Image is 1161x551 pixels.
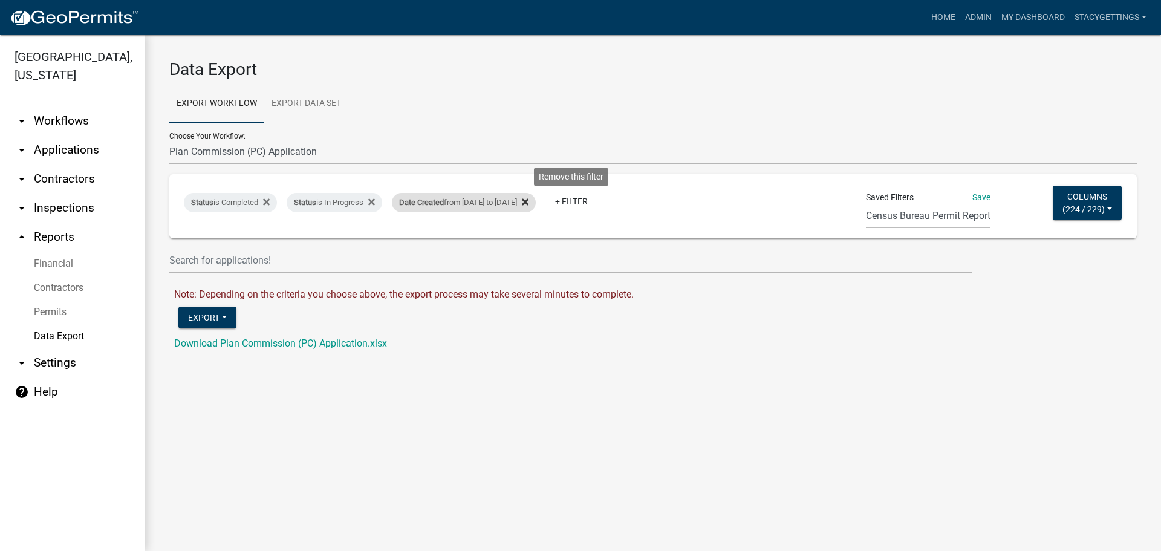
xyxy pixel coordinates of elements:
span: 224 / 229 [1065,204,1102,214]
i: arrow_drop_down [15,114,29,128]
button: Columns(224 / 229) [1053,186,1122,220]
div: is Completed [184,193,277,212]
a: My Dashboard [997,6,1070,29]
a: Download Plan Commission (PC) Application.xlsx [174,337,387,349]
div: is In Progress [287,193,382,212]
i: arrow_drop_down [15,172,29,186]
i: arrow_drop_down [15,143,29,157]
i: arrow_drop_down [15,201,29,215]
h3: Data Export [169,59,1137,80]
span: Status [191,198,213,207]
a: Home [926,6,960,29]
i: help [15,385,29,399]
a: Export Workflow [169,85,264,123]
button: Export [178,307,236,328]
div: Remove this filter [534,168,608,186]
a: Export Data Set [264,85,348,123]
i: arrow_drop_down [15,356,29,370]
a: + Filter [545,191,597,212]
span: Saved Filters [866,191,914,204]
a: Admin [960,6,997,29]
i: arrow_drop_up [15,230,29,244]
span: Status [294,198,316,207]
div: from [DATE] to [DATE] [392,193,536,212]
a: Save [972,192,990,202]
span: Date Created [399,198,444,207]
span: Note: Depending on the criteria you choose above, the export process may take several minutes to ... [174,289,634,300]
a: StacyGettings [1070,6,1151,29]
input: Search for applications! [169,248,972,273]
